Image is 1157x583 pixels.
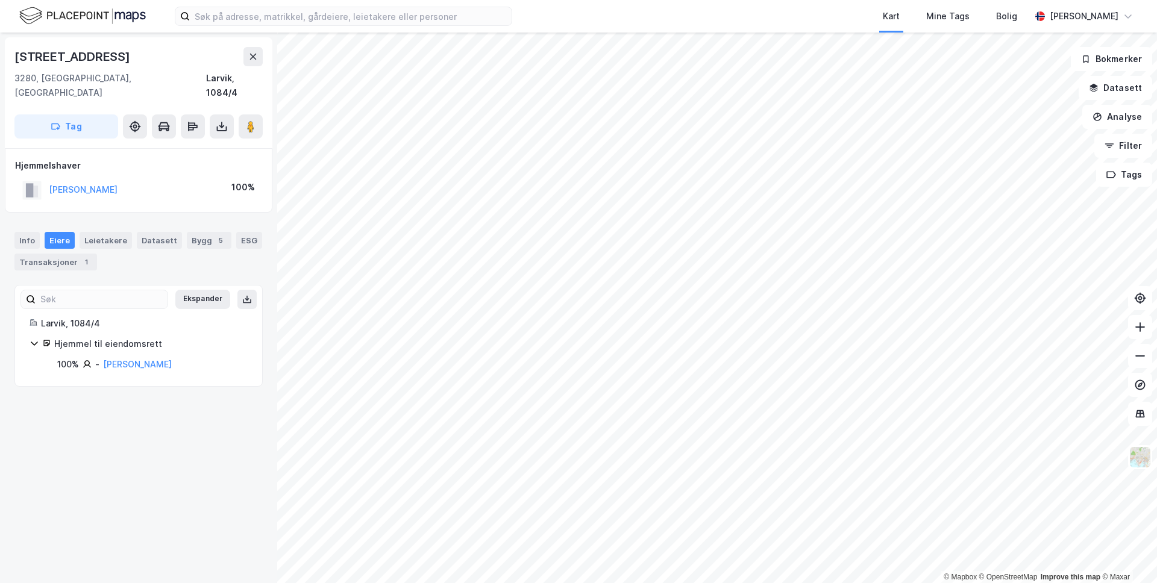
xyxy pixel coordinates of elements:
[1082,105,1152,129] button: Analyse
[1041,573,1100,581] a: Improve this map
[1094,134,1152,158] button: Filter
[996,9,1017,23] div: Bolig
[1129,446,1152,469] img: Z
[137,232,182,249] div: Datasett
[206,71,263,100] div: Larvik, 1084/4
[19,5,146,26] img: logo.f888ab2527a4732fd821a326f86c7f29.svg
[103,359,172,369] a: [PERSON_NAME]
[926,9,970,23] div: Mine Tags
[1079,76,1152,100] button: Datasett
[36,290,168,308] input: Søk
[187,232,231,249] div: Bygg
[15,158,262,173] div: Hjemmelshaver
[1097,525,1157,583] iframe: Chat Widget
[236,232,262,249] div: ESG
[883,9,900,23] div: Kart
[215,234,227,246] div: 5
[45,232,75,249] div: Eiere
[14,47,133,66] div: [STREET_ADDRESS]
[80,232,132,249] div: Leietakere
[1097,525,1157,583] div: Kontrollprogram for chat
[14,232,40,249] div: Info
[14,114,118,139] button: Tag
[80,256,92,268] div: 1
[14,71,206,100] div: 3280, [GEOGRAPHIC_DATA], [GEOGRAPHIC_DATA]
[14,254,97,270] div: Transaksjoner
[944,573,977,581] a: Mapbox
[231,180,255,195] div: 100%
[95,357,99,372] div: -
[41,316,248,331] div: Larvik, 1084/4
[1096,163,1152,187] button: Tags
[190,7,512,25] input: Søk på adresse, matrikkel, gårdeiere, leietakere eller personer
[1071,47,1152,71] button: Bokmerker
[979,573,1038,581] a: OpenStreetMap
[1050,9,1118,23] div: [PERSON_NAME]
[54,337,248,351] div: Hjemmel til eiendomsrett
[57,357,79,372] div: 100%
[175,290,230,309] button: Ekspander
